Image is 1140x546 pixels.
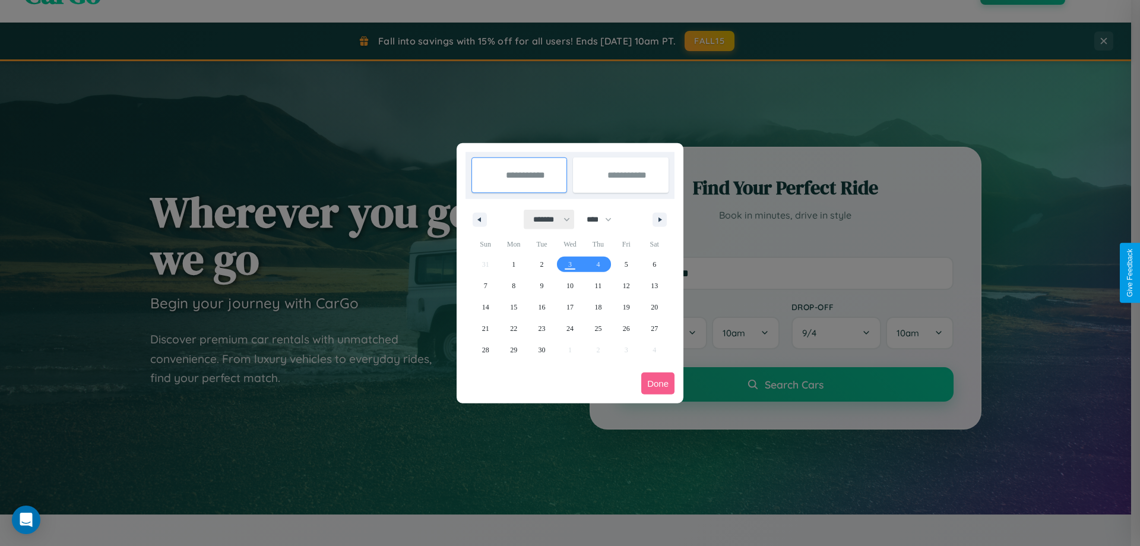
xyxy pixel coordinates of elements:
button: Done [641,373,674,394]
span: 22 [510,318,517,339]
button: 4 [584,254,612,275]
button: 12 [612,275,640,296]
button: 24 [556,318,584,339]
span: 26 [623,318,630,339]
span: 10 [566,275,574,296]
div: Give Feedback [1126,249,1134,297]
span: 16 [539,296,546,318]
button: 22 [499,318,527,339]
span: 20 [651,296,658,318]
button: 21 [471,318,499,339]
div: Open Intercom Messenger [12,506,40,534]
span: 3 [568,254,572,275]
span: 17 [566,296,574,318]
button: 13 [641,275,669,296]
span: 24 [566,318,574,339]
span: 1 [512,254,515,275]
button: 2 [528,254,556,275]
button: 26 [612,318,640,339]
span: 2 [540,254,544,275]
button: 23 [528,318,556,339]
span: 12 [623,275,630,296]
span: 25 [594,318,601,339]
button: 11 [584,275,612,296]
span: Tue [528,235,556,254]
button: 18 [584,296,612,318]
span: Wed [556,235,584,254]
span: 11 [595,275,602,296]
span: 19 [623,296,630,318]
button: 27 [641,318,669,339]
span: 21 [482,318,489,339]
span: 9 [540,275,544,296]
span: 5 [625,254,628,275]
button: 8 [499,275,527,296]
button: 25 [584,318,612,339]
span: 18 [594,296,601,318]
button: 5 [612,254,640,275]
button: 20 [641,296,669,318]
span: 14 [482,296,489,318]
span: 7 [484,275,487,296]
span: 8 [512,275,515,296]
button: 28 [471,339,499,361]
span: 30 [539,339,546,361]
span: 6 [653,254,656,275]
span: 28 [482,339,489,361]
span: 29 [510,339,517,361]
button: 15 [499,296,527,318]
span: Mon [499,235,527,254]
button: 30 [528,339,556,361]
button: 9 [528,275,556,296]
button: 29 [499,339,527,361]
span: 27 [651,318,658,339]
button: 7 [471,275,499,296]
span: 4 [596,254,600,275]
button: 10 [556,275,584,296]
span: Thu [584,235,612,254]
span: Fri [612,235,640,254]
button: 14 [471,296,499,318]
button: 19 [612,296,640,318]
span: 15 [510,296,517,318]
span: 23 [539,318,546,339]
button: 3 [556,254,584,275]
span: Sat [641,235,669,254]
button: 1 [499,254,527,275]
span: 13 [651,275,658,296]
span: Sun [471,235,499,254]
button: 16 [528,296,556,318]
button: 6 [641,254,669,275]
button: 17 [556,296,584,318]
